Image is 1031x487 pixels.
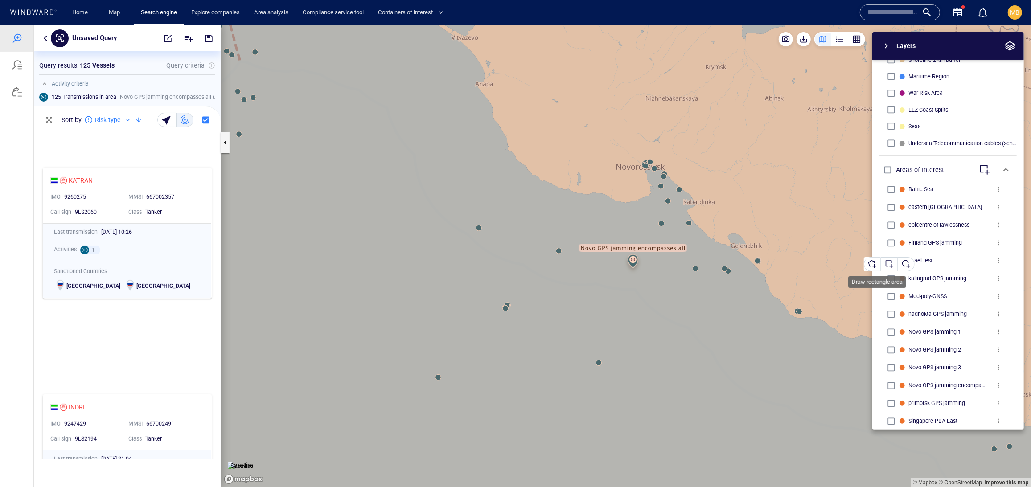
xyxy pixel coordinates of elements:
button: Map [102,5,130,20]
a: Explore companies [188,5,243,20]
iframe: Chat [993,447,1024,480]
button: MB [1006,4,1024,21]
button: Containers of interest [374,5,451,20]
div: Notification center [978,7,988,18]
a: Home [69,5,92,20]
span: MB [1010,9,1020,16]
span: Containers of interest [378,8,444,18]
a: Search engine [137,5,181,20]
a: Compliance service tool [299,5,367,20]
a: Area analysis [251,5,292,20]
button: Home [66,5,94,20]
a: Map [105,5,127,20]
